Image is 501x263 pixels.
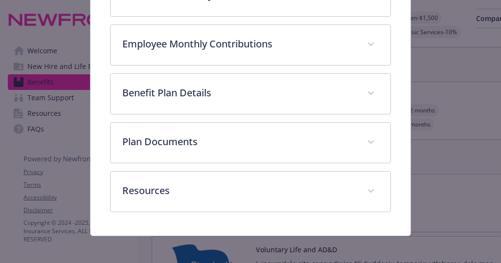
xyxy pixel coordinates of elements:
p: Benefit Plan Details [122,86,355,100]
p: Plan Documents [122,134,355,149]
p: Resources [122,183,355,198]
p: Employee Monthly Contributions [122,37,355,51]
div: Resources [111,172,390,212]
div: Benefit Plan Details [111,74,390,114]
div: Employee Monthly Contributions [111,25,390,65]
div: Plan Documents [111,123,390,163]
